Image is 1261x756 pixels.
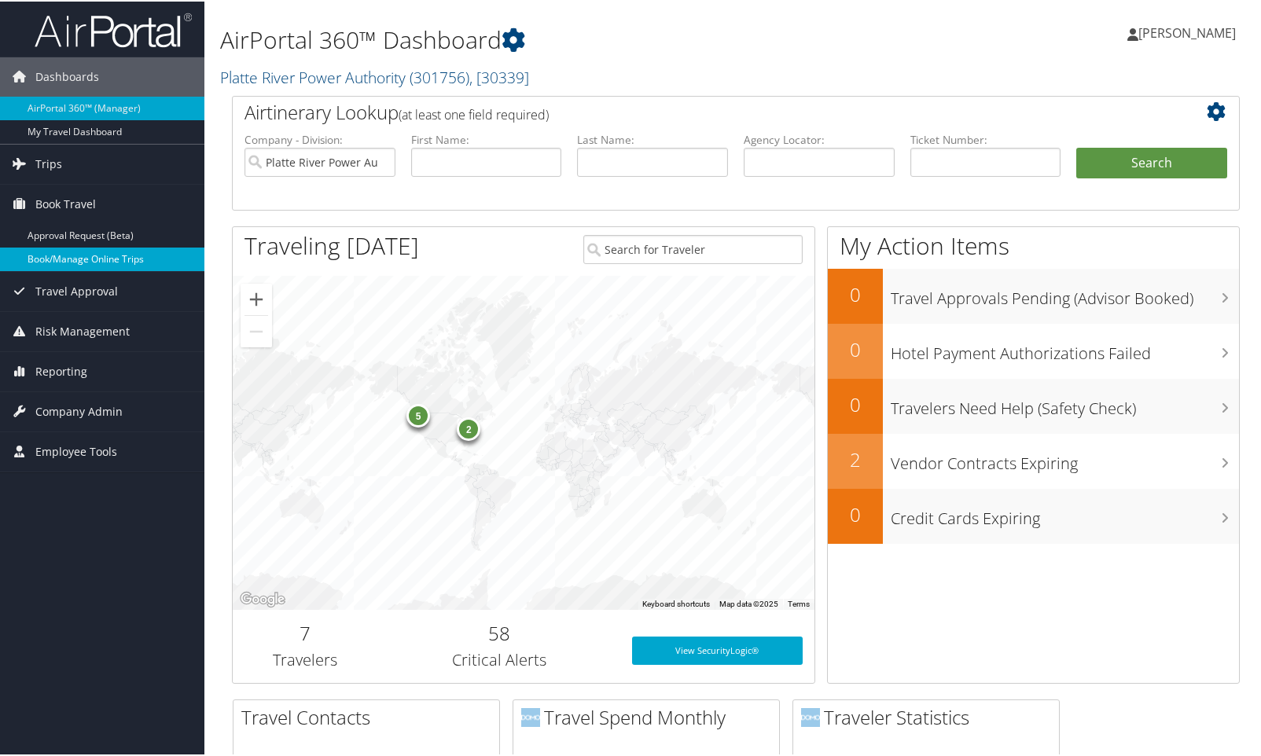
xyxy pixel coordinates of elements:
h2: Traveler Statistics [801,703,1059,729]
span: , [ 30339 ] [469,65,529,86]
span: Travel Approval [35,270,118,310]
h3: Hotel Payment Authorizations Failed [891,333,1239,363]
h3: Travelers [244,648,366,670]
label: Agency Locator: [744,130,895,146]
h2: 0 [828,500,883,527]
div: 5 [406,402,430,426]
h3: Travel Approvals Pending (Advisor Booked) [891,278,1239,308]
span: Employee Tools [35,431,117,470]
a: Open this area in Google Maps (opens a new window) [237,588,289,608]
h1: Traveling [DATE] [244,228,419,261]
span: Risk Management [35,310,130,350]
h1: AirPortal 360™ Dashboard [220,22,908,55]
div: 2 [457,416,480,439]
h3: Critical Alerts [390,648,608,670]
h3: Credit Cards Expiring [891,498,1239,528]
h3: Vendor Contracts Expiring [891,443,1239,473]
h2: Travel Spend Monthly [521,703,779,729]
h2: 58 [390,618,608,645]
button: Zoom out [241,314,272,346]
h3: Travelers Need Help (Safety Check) [891,388,1239,418]
span: Reporting [35,350,87,390]
a: Terms (opens in new tab) [788,598,810,607]
a: View SecurityLogic® [632,635,803,663]
button: Zoom in [241,282,272,314]
a: 0Travel Approvals Pending (Advisor Booked) [828,267,1239,322]
a: 0Travelers Need Help (Safety Check) [828,377,1239,432]
button: Search [1076,146,1227,178]
a: 0Hotel Payment Authorizations Failed [828,322,1239,377]
h2: Travel Contacts [241,703,499,729]
span: Trips [35,143,62,182]
h2: Airtinerary Lookup [244,97,1143,124]
h2: 0 [828,335,883,361]
span: ( 301756 ) [410,65,469,86]
img: domo-logo.png [521,706,540,725]
span: Dashboards [35,56,99,95]
a: [PERSON_NAME] [1127,8,1252,55]
span: Company Admin [35,391,123,430]
span: Book Travel [35,183,96,222]
button: Keyboard shortcuts [642,597,710,608]
h2: 0 [828,280,883,306]
label: First Name: [411,130,562,146]
img: Google [237,588,289,608]
label: Last Name: [577,130,728,146]
img: domo-logo.png [801,706,820,725]
h1: My Action Items [828,228,1239,261]
h2: 7 [244,618,366,645]
span: [PERSON_NAME] [1138,23,1236,40]
span: Map data ©2025 [719,598,778,607]
label: Ticket Number: [910,130,1061,146]
h2: 2 [828,445,883,472]
a: 2Vendor Contracts Expiring [828,432,1239,487]
a: Platte River Power Authority [220,65,529,86]
span: (at least one field required) [399,105,549,122]
label: Company - Division: [244,130,395,146]
h2: 0 [828,390,883,417]
a: 0Credit Cards Expiring [828,487,1239,542]
input: Search for Traveler [583,233,802,262]
img: airportal-logo.png [35,10,192,47]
